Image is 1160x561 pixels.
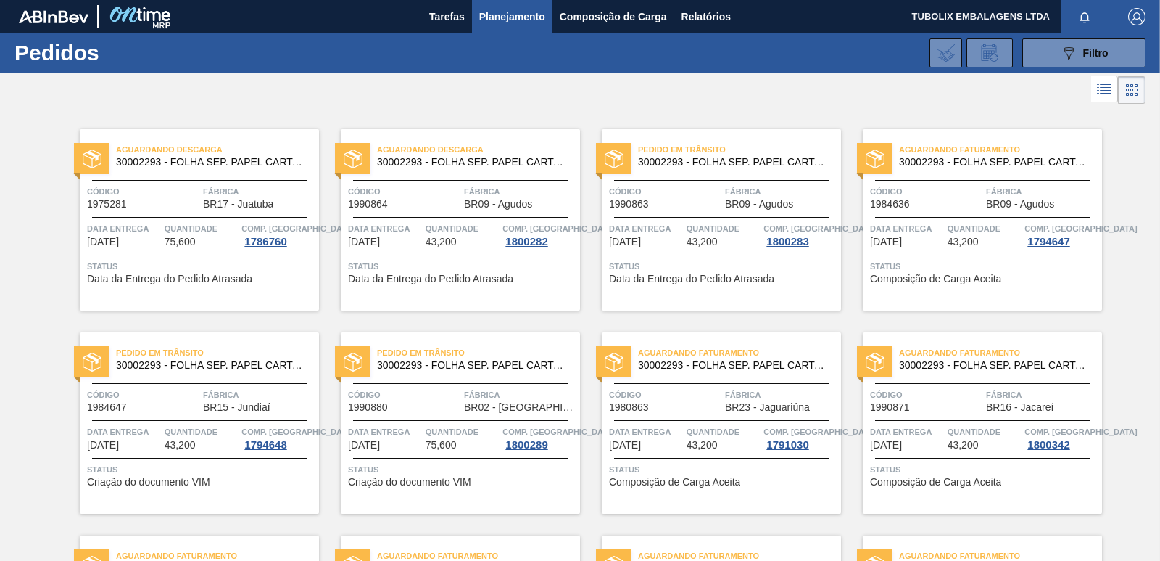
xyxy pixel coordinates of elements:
[426,237,457,247] span: 43,200
[687,237,718,247] span: 43,200
[870,221,944,236] span: Data entrega
[870,259,1098,274] span: Status
[638,142,841,157] span: Pedido em Trânsito
[87,402,127,413] span: 1984647
[986,402,1053,413] span: BR16 - Jacareí
[638,345,841,360] span: Aguardando Faturamento
[203,388,315,402] span: Fábrica
[560,8,667,25] span: Composição de Carga
[87,440,119,451] span: 20/08/2025
[377,360,568,371] span: 30002293 - FOLHA SEP. PAPEL CARTAO 1200x1000M 350g
[638,157,829,168] span: 30002293 - FOLHA SEP. PAPEL CARTAO 1200x1000M 350g
[948,440,979,451] span: 43,200
[605,353,623,372] img: status
[1118,76,1145,104] div: Visão em Cards
[87,425,161,439] span: Data entrega
[116,360,307,371] span: 30002293 - FOLHA SEP. PAPEL CARTAO 1200x1000M 350g
[609,402,649,413] span: 1980863
[502,425,615,439] span: Comp. Carga
[1024,236,1072,247] div: 1794647
[348,259,576,274] span: Status
[966,38,1013,67] div: Solicitação de Revisão de Pedidos
[377,345,580,360] span: Pedido em Trânsito
[203,199,273,210] span: BR17 - Juatuba
[377,157,568,168] span: 30002293 - FOLHA SEP. PAPEL CARTAO 1200x1000M 350g
[241,221,354,236] span: Comp. Carga
[348,477,471,488] span: Criação do documento VIM
[348,184,460,199] span: Código
[165,237,196,247] span: 75,600
[348,199,388,210] span: 1990864
[83,150,101,168] img: status
[609,425,683,439] span: Data entrega
[348,221,422,236] span: Data entrega
[687,425,761,439] span: Quantidade
[870,184,982,199] span: Código
[870,425,944,439] span: Data entrega
[763,425,837,451] a: Comp. [GEOGRAPHIC_DATA]1791030
[502,221,576,247] a: Comp. [GEOGRAPHIC_DATA]1800282
[58,332,319,514] a: statusPedido em Trânsito30002293 - FOLHA SEP. PAPEL CARTAO 1200x1000M 350gCódigo1984647FábricaBR1...
[241,221,315,247] a: Comp. [GEOGRAPHIC_DATA]1786760
[948,221,1022,236] span: Quantidade
[580,129,841,311] a: statusPedido em Trânsito30002293 - FOLHA SEP. PAPEL CARTAO 1200x1000M 350gCódigo1990863FábricaBR0...
[609,259,837,274] span: Status
[348,440,380,451] span: 25/08/2025
[479,8,545,25] span: Planejamento
[426,221,500,236] span: Quantidade
[429,8,465,25] span: Tarefas
[1024,425,1137,439] span: Comp. Carga
[986,388,1098,402] span: Fábrica
[763,236,811,247] div: 1800283
[14,44,225,61] h1: Pedidos
[948,425,1022,439] span: Quantidade
[1022,38,1145,67] button: Filtro
[870,402,910,413] span: 1990871
[763,425,876,439] span: Comp. Carga
[19,10,88,23] img: TNhmsLtSVTkK8tSr43FrP2fwEKptu5GPRR3wAAAABJRU5ErkJggg==
[687,221,761,236] span: Quantidade
[319,129,580,311] a: statusAguardando Descarga30002293 - FOLHA SEP. PAPEL CARTAO 1200x1000M 350gCódigo1990864FábricaBR...
[866,150,884,168] img: status
[870,199,910,210] span: 1984636
[348,462,576,477] span: Status
[87,259,315,274] span: Status
[609,274,774,284] span: Data da Entrega do Pedido Atrasada
[87,462,315,477] span: Status
[348,237,380,247] span: 19/08/2025
[841,332,1102,514] a: statusAguardando Faturamento30002293 - FOLHA SEP. PAPEL CARTAO 1200x1000M 350gCódigo1990871Fábric...
[1083,47,1109,59] span: Filtro
[1024,221,1137,236] span: Comp. Carga
[725,388,837,402] span: Fábrica
[725,402,810,413] span: BR23 - Jaguariúna
[899,345,1102,360] span: Aguardando Faturamento
[929,38,962,67] div: Importar Negociações dos Pedidos
[609,477,740,488] span: Composição de Carga Aceita
[464,199,532,210] span: BR09 - Agudos
[116,345,319,360] span: Pedido em Trânsito
[986,199,1054,210] span: BR09 - Agudos
[348,388,460,402] span: Código
[1128,8,1145,25] img: Logout
[866,353,884,372] img: status
[464,402,576,413] span: BR02 - Sergipe
[899,142,1102,157] span: Aguardando Faturamento
[87,237,119,247] span: 18/08/2025
[763,221,876,236] span: Comp. Carga
[763,221,837,247] a: Comp. [GEOGRAPHIC_DATA]1800283
[87,184,199,199] span: Código
[609,184,721,199] span: Código
[841,129,1102,311] a: statusAguardando Faturamento30002293 - FOLHA SEP. PAPEL CARTAO 1200x1000M 350gCódigo1984636Fábric...
[763,439,811,451] div: 1791030
[165,425,239,439] span: Quantidade
[502,221,615,236] span: Comp. Carga
[609,388,721,402] span: Código
[348,425,422,439] span: Data entrega
[1024,425,1098,451] a: Comp. [GEOGRAPHIC_DATA]1800342
[344,150,362,168] img: status
[464,184,576,199] span: Fábrica
[681,8,731,25] span: Relatórios
[870,237,902,247] span: 20/08/2025
[580,332,841,514] a: statusAguardando Faturamento30002293 - FOLHA SEP. PAPEL CARTAO 1200x1000M 350gCódigo1980863Fábric...
[609,440,641,451] span: 25/08/2025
